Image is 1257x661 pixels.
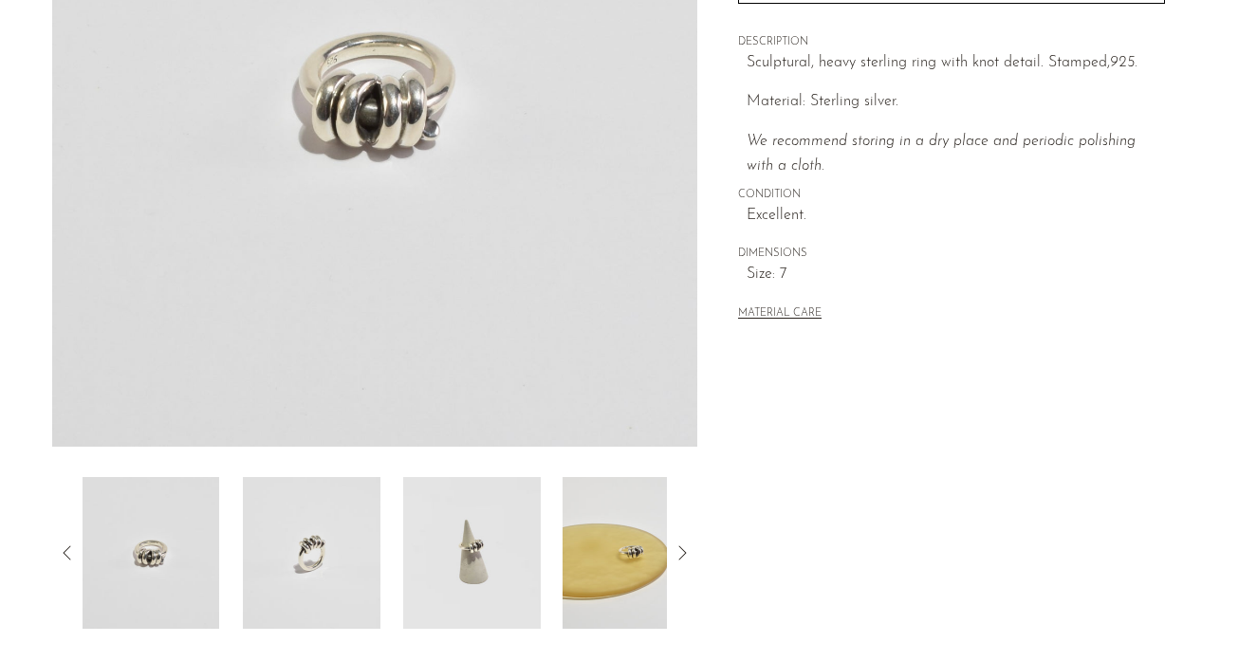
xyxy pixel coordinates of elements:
[738,34,1165,51] span: DESCRIPTION
[747,204,1165,229] span: Excellent.
[243,477,380,629] img: Sterling Knot Ring
[1110,55,1137,70] em: 925.
[82,477,219,629] img: Sterling Knot Ring
[747,134,1136,174] i: We recommend storing in a dry place and periodic polishing with a cloth.
[564,477,701,629] img: Sterling Knot Ring
[747,263,1165,287] span: Size: 7
[403,477,541,629] img: Sterling Knot Ring
[747,90,1165,115] p: Material: Sterling silver.
[747,51,1165,76] p: Sculptural, heavy sterling ring with knot detail. Stamped,
[738,307,822,321] button: MATERIAL CARE
[738,246,1165,263] span: DIMENSIONS
[738,187,1165,204] span: CONDITION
